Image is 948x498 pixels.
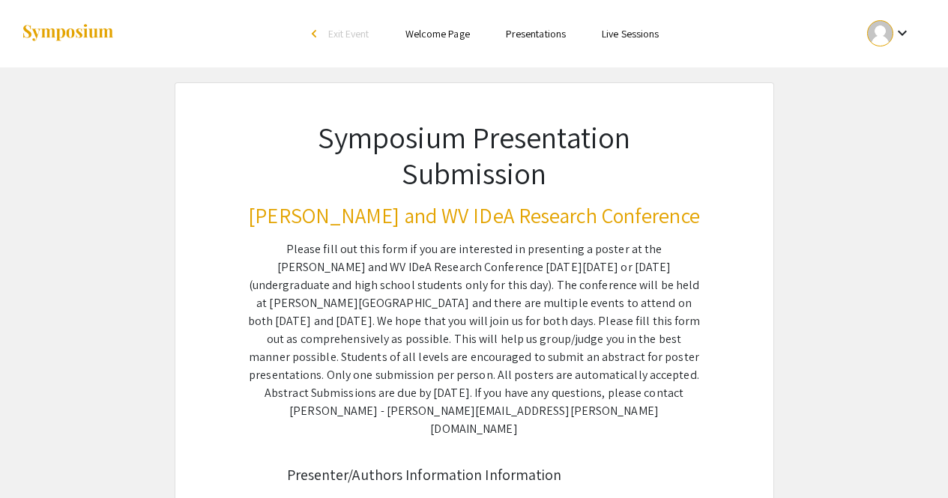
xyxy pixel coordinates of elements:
[506,27,566,40] a: Presentations
[602,27,659,40] a: Live Sessions
[248,119,701,191] h1: Symposium Presentation Submission
[851,16,927,50] button: Expand account dropdown
[11,431,64,487] iframe: Chat
[248,203,701,228] h3: [PERSON_NAME] and WV IDeA Research Conference
[248,240,701,438] div: Please fill out this form if you are interested in presenting a poster at the [PERSON_NAME] and W...
[893,24,911,42] mat-icon: Expand account dropdown
[287,464,662,486] div: Presenter/Authors Information Information
[312,29,321,38] div: arrow_back_ios
[405,27,470,40] a: Welcome Page
[328,27,369,40] span: Exit Event
[21,23,115,43] img: Symposium by ForagerOne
